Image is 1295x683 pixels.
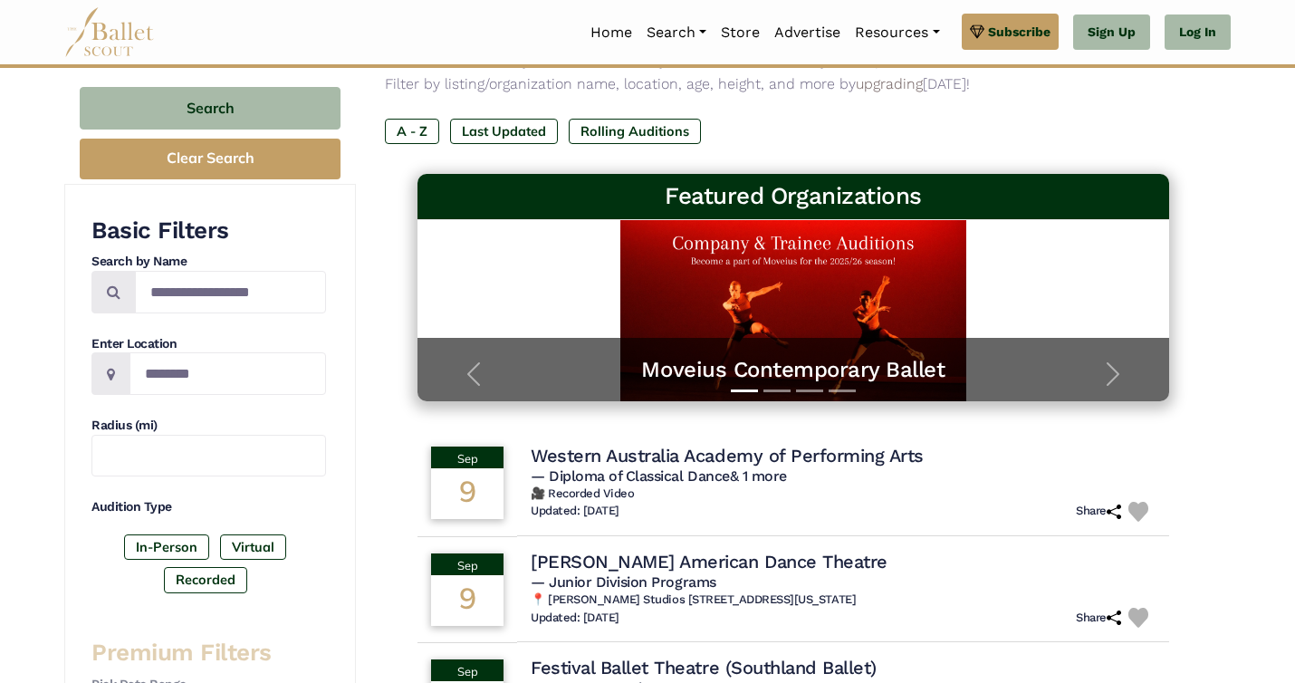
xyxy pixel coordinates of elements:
[531,486,1156,502] h6: 🎥 Recorded Video
[431,468,504,519] div: 9
[583,14,639,52] a: Home
[531,550,887,573] h4: [PERSON_NAME] American Dance Theatre
[763,380,791,401] button: Slide 2
[385,119,439,144] label: A - Z
[531,656,877,679] h4: Festival Ballet Theatre (Southland Ballet)
[80,87,341,130] button: Search
[80,139,341,179] button: Clear Search
[431,575,504,626] div: 9
[91,498,326,516] h4: Audition Type
[714,14,767,52] a: Store
[1076,504,1121,519] h6: Share
[962,14,1059,50] a: Subscribe
[531,504,619,519] h6: Updated: [DATE]
[639,14,714,52] a: Search
[848,14,946,52] a: Resources
[124,534,209,560] label: In-Person
[431,553,504,575] div: Sep
[164,567,247,592] label: Recorded
[385,72,1202,96] p: Filter by listing/organization name, location, age, height, and more by [DATE]!
[431,659,504,681] div: Sep
[129,352,326,395] input: Location
[829,380,856,401] button: Slide 4
[1076,611,1121,626] h6: Share
[796,380,823,401] button: Slide 3
[856,75,923,92] a: upgrading
[1073,14,1150,51] a: Sign Up
[531,467,787,485] span: — Diploma of Classical Dance
[1165,14,1231,51] a: Log In
[569,119,701,144] label: Rolling Auditions
[531,611,619,626] h6: Updated: [DATE]
[730,467,787,485] a: & 1 more
[91,253,326,271] h4: Search by Name
[531,573,716,591] span: — Junior Division Programs
[450,119,558,144] label: Last Updated
[970,22,984,42] img: gem.svg
[432,181,1155,212] h3: Featured Organizations
[731,380,758,401] button: Slide 1
[220,534,286,560] label: Virtual
[91,216,326,246] h3: Basic Filters
[531,444,924,467] h4: Western Australia Academy of Performing Arts
[135,271,326,313] input: Search by names...
[91,335,326,353] h4: Enter Location
[767,14,848,52] a: Advertise
[431,447,504,468] div: Sep
[988,22,1050,42] span: Subscribe
[91,417,326,435] h4: Radius (mi)
[436,356,1151,384] a: Moveius Contemporary Ballet
[91,638,326,669] h3: Premium Filters
[531,592,1156,608] h6: 📍 [PERSON_NAME] Studios [STREET_ADDRESS][US_STATE]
